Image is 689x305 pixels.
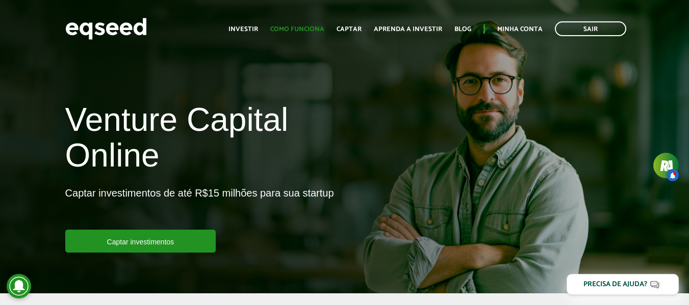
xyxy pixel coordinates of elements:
[374,26,442,33] a: Aprenda a investir
[65,187,334,230] p: Captar investimentos de até R$15 milhões para sua startup
[337,26,362,33] a: Captar
[65,15,147,42] img: EqSeed
[65,102,337,179] h1: Venture Capital Online
[228,26,258,33] a: Investir
[65,230,216,253] a: Captar investimentos
[555,21,626,36] a: Sair
[497,26,543,33] a: Minha conta
[454,26,471,33] a: Blog
[270,26,324,33] a: Como funciona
